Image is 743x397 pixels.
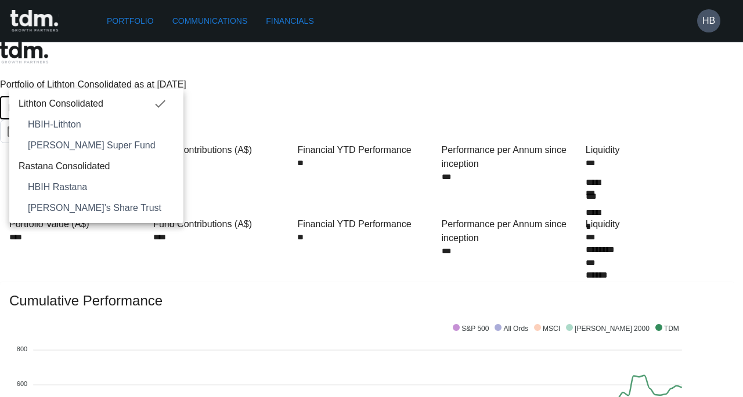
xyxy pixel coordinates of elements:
[28,139,174,152] span: [PERSON_NAME] Super Fund
[28,118,174,132] span: HBIH-Lithton
[19,159,174,173] span: Rastana Consolidated
[19,97,153,111] span: Lithton Consolidated
[28,201,174,215] span: [PERSON_NAME]’s Share Trust
[28,180,174,194] span: HBIH Rastana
